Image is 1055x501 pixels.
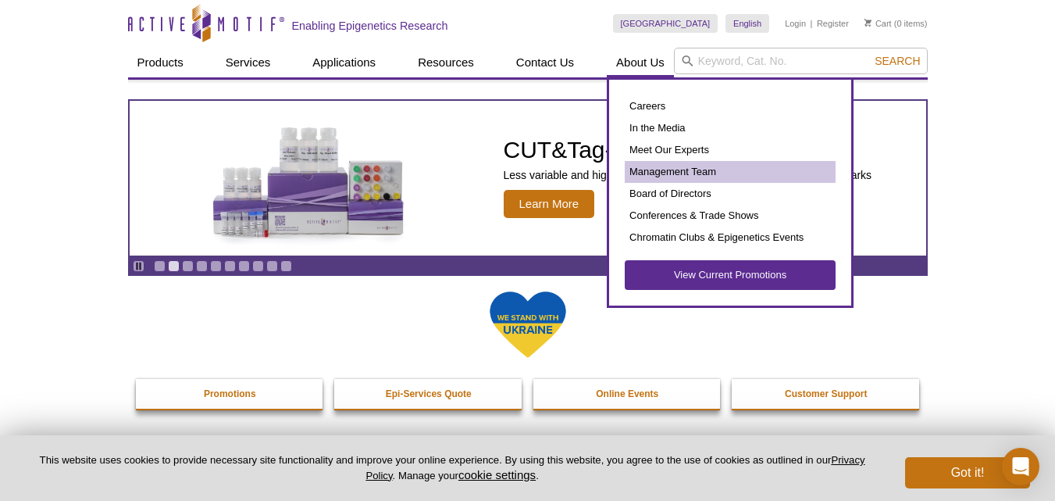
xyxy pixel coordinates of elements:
[504,168,872,182] p: Less variable and higher-throughput genome-wide profiling of histone marks
[625,161,836,183] a: Management Team
[507,48,583,77] a: Contact Us
[489,290,567,360] img: We Stand With Ukraine
[864,18,892,29] a: Cart
[133,260,144,272] a: Toggle autoplay
[238,260,250,272] a: Go to slide 7
[224,260,236,272] a: Go to slide 6
[625,205,836,227] a: Conferences & Trade Shows
[732,379,921,409] a: Customer Support
[130,101,926,256] a: CUT&Tag-IT Express Assay Kit CUT&Tag-IT®Express Assay Kit Less variable and higher-throughput gen...
[785,388,867,399] strong: Customer Support
[292,19,448,33] h2: Enabling Epigenetics Research
[130,101,926,256] article: CUT&Tag-IT Express Assay Kit
[365,454,864,481] a: Privacy Policy
[386,388,472,399] strong: Epi-Services Quote
[607,48,674,77] a: About Us
[811,14,813,33] li: |
[196,260,208,272] a: Go to slide 4
[817,18,849,29] a: Register
[596,388,658,399] strong: Online Events
[334,379,523,409] a: Epi-Services Quote
[25,453,879,483] p: This website uses cookies to provide necessary site functionality and improve your online experie...
[154,260,166,272] a: Go to slide 1
[180,92,437,264] img: CUT&Tag-IT Express Assay Kit
[280,260,292,272] a: Go to slide 10
[252,260,264,272] a: Go to slide 8
[204,388,256,399] strong: Promotions
[1002,448,1039,485] div: Open Intercom Messenger
[785,18,806,29] a: Login
[864,19,871,27] img: Your Cart
[533,379,722,409] a: Online Events
[182,260,194,272] a: Go to slide 3
[864,14,928,33] li: (0 items)
[625,260,836,290] a: View Current Promotions
[625,227,836,249] a: Chromatin Clubs & Epigenetics Events
[266,260,278,272] a: Go to slide 9
[408,48,483,77] a: Resources
[625,117,836,139] a: In the Media
[875,55,920,67] span: Search
[905,457,1030,488] button: Got it!
[303,48,385,77] a: Applications
[458,468,536,481] button: cookie settings
[504,190,595,218] span: Learn More
[625,183,836,205] a: Board of Directors
[674,48,928,74] input: Keyword, Cat. No.
[625,95,836,117] a: Careers
[625,139,836,161] a: Meet Our Experts
[504,138,872,162] h2: CUT&Tag-IT Express Assay Kit
[216,48,280,77] a: Services
[210,260,222,272] a: Go to slide 5
[168,260,180,272] a: Go to slide 2
[870,54,925,68] button: Search
[128,48,193,77] a: Products
[136,379,325,409] a: Promotions
[725,14,769,33] a: English
[613,14,718,33] a: [GEOGRAPHIC_DATA]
